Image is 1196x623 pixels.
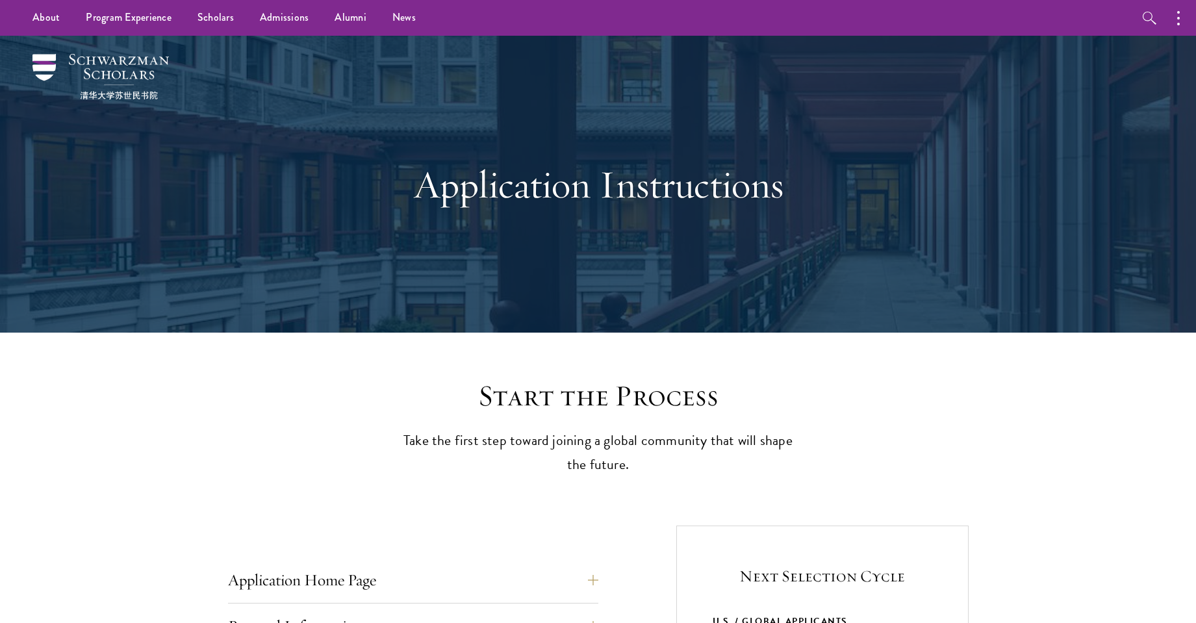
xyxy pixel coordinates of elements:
h5: Next Selection Cycle [713,565,932,587]
button: Application Home Page [228,565,598,596]
h2: Start the Process [397,378,800,414]
h1: Application Instructions [374,161,822,208]
img: Schwarzman Scholars [32,54,169,99]
p: Take the first step toward joining a global community that will shape the future. [397,429,800,477]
